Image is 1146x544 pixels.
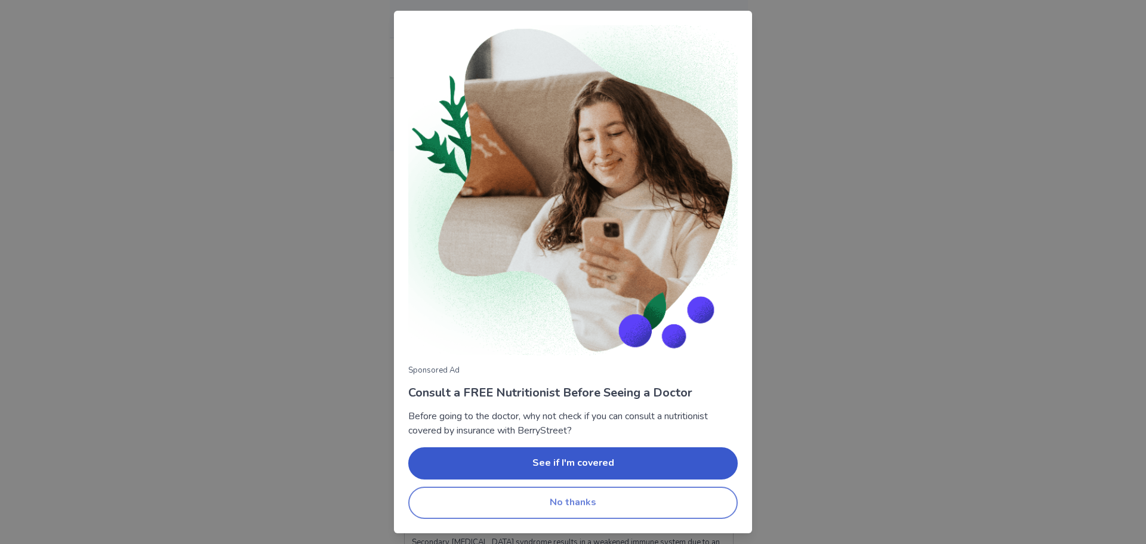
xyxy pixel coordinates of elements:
img: Woman consulting with nutritionist on phone [408,25,738,355]
p: Consult a FREE Nutritionist Before Seeing a Doctor [408,384,738,402]
p: Before going to the doctor, why not check if you can consult a nutritionist covered by insurance ... [408,409,738,438]
button: See if I'm covered [408,447,738,480]
p: Sponsored Ad [408,365,738,377]
button: No thanks [408,487,738,519]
